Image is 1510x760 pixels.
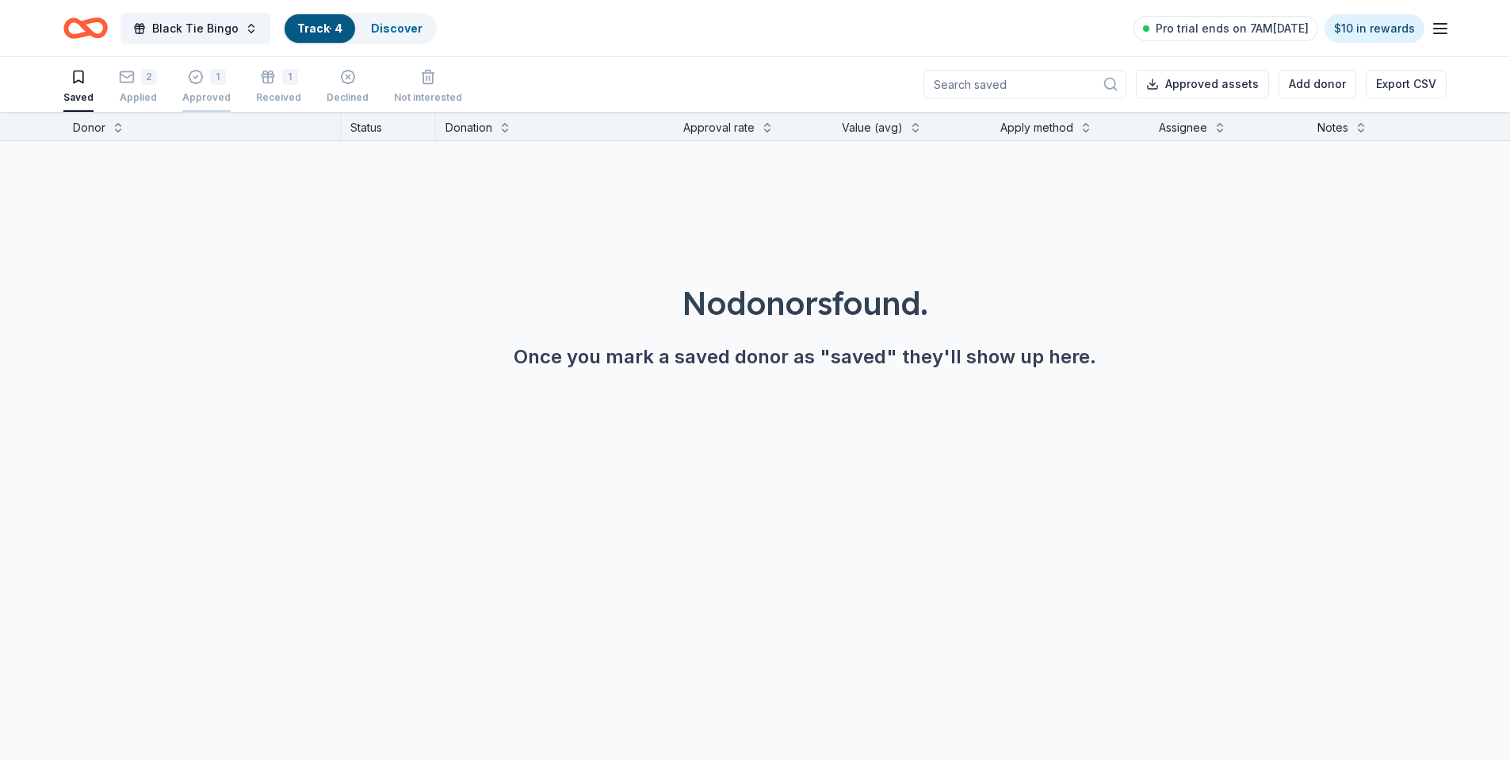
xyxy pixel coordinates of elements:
[119,63,157,112] button: 2Applied
[394,63,462,112] button: Not interested
[341,112,436,140] div: Status
[1325,14,1424,43] a: $10 in rewards
[73,118,105,137] div: Donor
[283,13,437,44] button: Track· 4Discover
[371,21,422,35] a: Discover
[1133,16,1318,41] a: Pro trial ends on 7AM[DATE]
[282,69,298,85] div: 1
[394,91,462,104] div: Not interested
[1136,70,1269,98] button: Approved assets
[842,118,903,137] div: Value (avg)
[1366,70,1447,98] button: Export CSV
[210,69,226,85] div: 1
[1156,19,1309,38] span: Pro trial ends on 7AM[DATE]
[63,91,94,104] div: Saved
[63,10,108,47] a: Home
[923,70,1126,98] input: Search saved
[1159,118,1207,137] div: Assignee
[119,91,157,104] div: Applied
[327,91,369,104] div: Declined
[1000,118,1073,137] div: Apply method
[256,63,301,112] button: 1Received
[141,69,157,85] div: 2
[683,118,755,137] div: Approval rate
[445,118,492,137] div: Donation
[1279,70,1356,98] button: Add donor
[182,91,231,104] div: Approved
[297,21,342,35] a: Track· 4
[182,63,231,112] button: 1Approved
[63,63,94,112] button: Saved
[327,63,369,112] button: Declined
[152,19,239,38] span: Black Tie Bingo
[256,91,301,104] div: Received
[1317,118,1348,137] div: Notes
[120,13,270,44] button: Black Tie Bingo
